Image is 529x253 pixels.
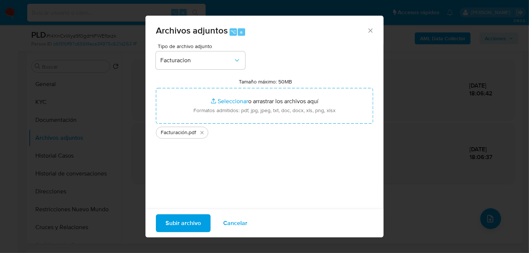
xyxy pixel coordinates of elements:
[156,214,211,232] button: Subir archivo
[240,28,243,35] span: a
[187,129,196,136] span: .pdf
[230,28,236,35] span: ⌥
[156,51,245,69] button: Facturacion
[198,128,206,137] button: Eliminar Facturación.pdf
[156,24,228,37] span: Archivos adjuntos
[214,214,257,232] button: Cancelar
[156,124,373,139] ul: Archivos seleccionados
[367,27,373,34] button: Cerrar
[160,57,233,64] span: Facturacion
[239,78,292,85] label: Tamaño máximo: 50MB
[223,215,247,231] span: Cancelar
[161,129,187,136] span: Facturación
[166,215,201,231] span: Subir archivo
[158,44,247,49] span: Tipo de archivo adjunto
